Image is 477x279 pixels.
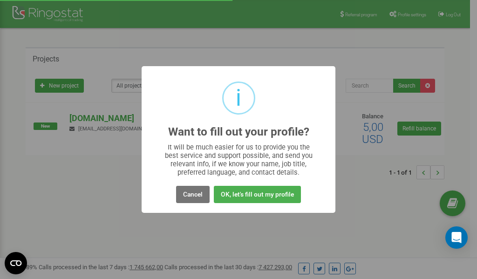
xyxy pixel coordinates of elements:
div: Open Intercom Messenger [445,226,468,249]
div: i [236,83,241,113]
h2: Want to fill out your profile? [168,126,309,138]
div: It will be much easier for us to provide you the best service and support possible, and send you ... [160,143,317,177]
button: OK, let's fill out my profile [214,186,301,203]
button: Cancel [176,186,210,203]
button: Open CMP widget [5,252,27,274]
